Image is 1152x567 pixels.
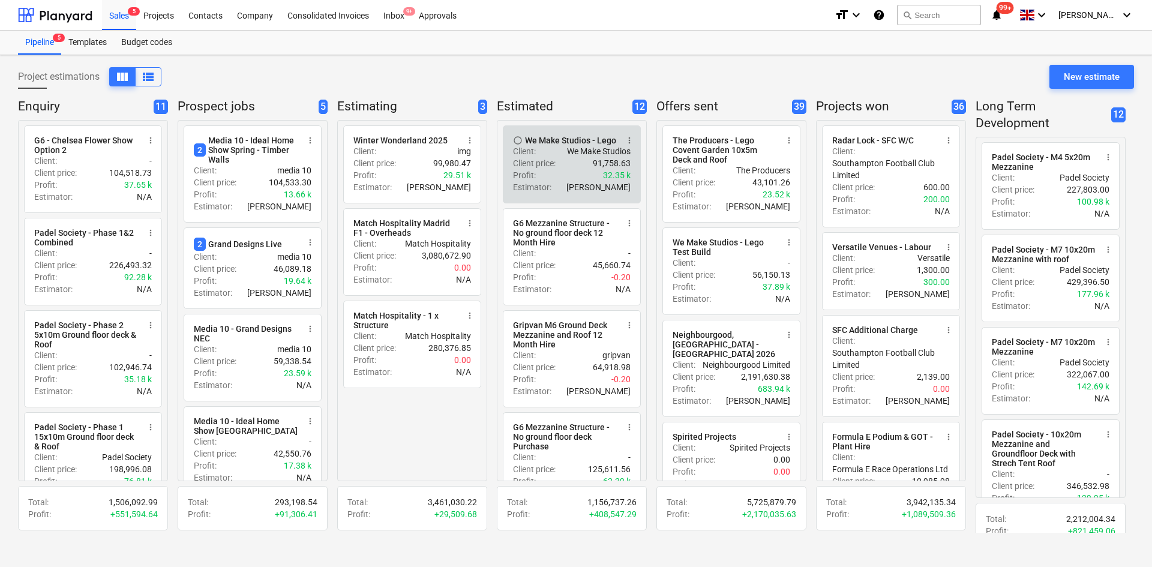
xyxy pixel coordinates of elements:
[656,98,787,115] p: Offers sent
[832,157,950,181] p: Southampton Football Club Limited
[763,281,790,293] p: 37.89 k
[917,371,950,383] p: 2,139.00
[353,366,392,378] p: Estimator :
[433,157,471,169] p: 99,980.47
[353,342,396,354] p: Client price :
[625,422,634,432] span: more_vert
[194,287,232,299] p: Estimator :
[513,283,551,295] p: Estimator :
[992,208,1030,220] p: Estimator :
[247,200,311,212] p: [PERSON_NAME]
[513,349,536,361] p: Client :
[992,152,1096,172] div: Padel Society - M4 5x20m Mezzanine
[1094,392,1109,404] p: N/A
[34,191,73,203] p: Estimator :
[991,8,1003,22] i: notifications
[566,181,631,193] p: [PERSON_NAME]
[1060,264,1109,276] p: Padel Society
[992,300,1030,312] p: Estimator :
[405,330,471,342] p: Match Hospitality
[886,395,950,407] p: [PERSON_NAME]
[673,164,695,176] p: Client :
[944,325,953,335] span: more_vert
[115,70,130,84] span: View as columns
[992,184,1034,196] p: Client price :
[194,355,236,367] p: Client price :
[34,373,57,385] p: Profit :
[296,379,311,391] p: N/A
[194,472,232,484] p: Estimator :
[149,155,152,167] p: -
[784,432,794,442] span: more_vert
[454,262,471,274] p: 0.00
[478,100,487,115] span: 3
[792,100,806,115] span: 39
[832,205,871,217] p: Estimator :
[284,367,311,379] p: 23.59 k
[353,218,458,238] div: Match Hospitality Madrid F1 - Overheads
[741,371,790,383] p: 2,191,630.38
[832,383,855,395] p: Profit :
[277,251,311,263] p: media 10
[34,167,77,179] p: Client price :
[832,145,855,157] p: Client :
[1060,356,1109,368] p: Padel Society
[284,460,311,472] p: 17.38 k
[274,448,311,460] p: 42,550.76
[992,245,1096,264] div: Padel Society - M7 10x20m Mezzanine with roof
[109,167,152,179] p: 104,518.73
[443,169,471,181] p: 29.51 k
[1094,300,1109,312] p: N/A
[353,250,396,262] p: Client price :
[194,136,298,164] div: Media 10 - Ideal Home Show Spring - Timber Walls
[886,288,950,300] p: [PERSON_NAME]
[146,320,155,330] span: more_vert
[124,373,152,385] p: 35.18 k
[703,359,790,371] p: Neighbourgood Limited
[1067,184,1109,196] p: 227,803.00
[1103,337,1113,347] span: more_vert
[137,283,152,295] p: N/A
[34,422,139,451] div: Padel Society - Phase 1 15x10m Ground floor deck & Roof
[34,179,57,191] p: Profit :
[673,454,715,466] p: Client price :
[935,205,950,217] p: N/A
[1111,107,1126,122] span: 12
[34,463,77,475] p: Client price :
[18,31,61,55] a: Pipeline5
[923,276,950,288] p: 300.00
[775,293,790,305] p: N/A
[784,238,794,247] span: more_vert
[832,432,937,451] div: Formula E Podium & GOT - Plant Hire
[832,395,871,407] p: Estimator :
[1103,152,1113,162] span: more_vert
[773,466,790,478] p: 0.00
[146,422,155,432] span: more_vert
[832,288,871,300] p: Estimator :
[284,188,311,200] p: 13.66 k
[730,442,790,454] p: Spirited Projects
[34,361,77,373] p: Client price :
[673,269,715,281] p: Client price :
[353,145,376,157] p: Client :
[611,271,631,283] p: -0.20
[923,181,950,193] p: 600.00
[146,136,155,145] span: more_vert
[513,361,556,373] p: Client price :
[593,259,631,271] p: 45,660.74
[146,228,155,238] span: more_vert
[305,324,315,334] span: more_vert
[513,157,556,169] p: Client price :
[194,238,282,251] div: Grand Designs Live
[465,311,475,320] span: more_vert
[454,354,471,366] p: 0.00
[137,191,152,203] p: N/A
[1064,69,1120,85] div: New estimate
[194,176,236,188] p: Client price :
[525,136,616,145] div: We Make Studios - Lego
[816,98,947,115] p: Projects won
[305,136,315,145] span: more_vert
[992,430,1096,468] div: Padel Society - 10x20m Mezzanine and Groundfloor Deck with Strech Tent Roof
[832,264,875,276] p: Client price :
[194,251,217,263] p: Client :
